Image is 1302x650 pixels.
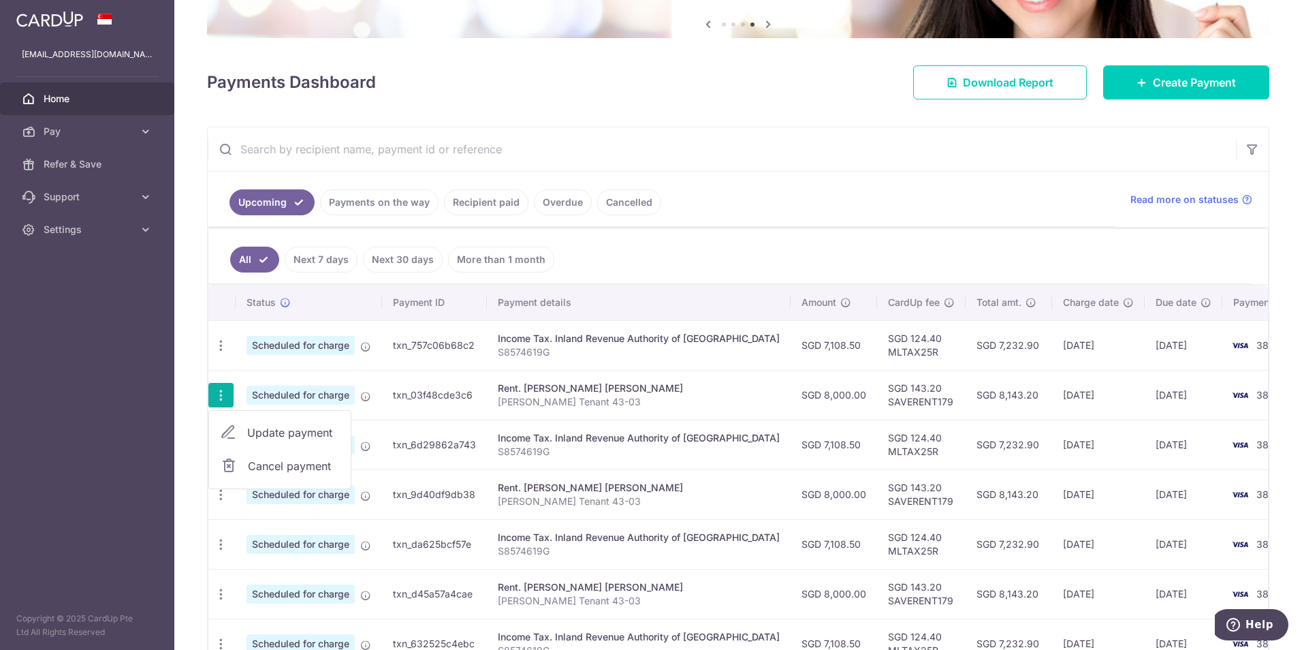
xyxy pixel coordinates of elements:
[247,535,355,554] span: Scheduled for charge
[320,189,439,215] a: Payments on the way
[791,370,877,420] td: SGD 8,000.00
[382,469,487,519] td: txn_9d40df9db38
[1052,420,1145,469] td: [DATE]
[487,285,791,320] th: Payment details
[498,581,780,594] div: Rent. [PERSON_NAME] [PERSON_NAME]
[247,485,355,504] span: Scheduled for charge
[247,585,355,604] span: Scheduled for charge
[1256,538,1280,550] span: 3856
[1145,420,1222,469] td: [DATE]
[534,189,592,215] a: Overdue
[498,594,780,608] p: [PERSON_NAME] Tenant 43-03
[44,190,133,204] span: Support
[913,65,1087,99] a: Download Report
[1226,437,1254,453] img: Bank Card
[1145,370,1222,420] td: [DATE]
[1145,469,1222,519] td: [DATE]
[285,247,358,273] a: Next 7 days
[444,189,528,215] a: Recipient paid
[801,296,836,309] span: Amount
[966,519,1052,569] td: SGD 7,232.90
[1153,74,1236,91] span: Create Payment
[498,481,780,495] div: Rent. [PERSON_NAME] [PERSON_NAME]
[1256,389,1280,401] span: 3856
[877,370,966,420] td: SGD 143.20 SAVERENT179
[498,495,780,508] p: [PERSON_NAME] Tenant 43-03
[1103,65,1269,99] a: Create Payment
[976,296,1021,309] span: Total amt.
[1052,469,1145,519] td: [DATE]
[791,519,877,569] td: SGD 7,108.50
[877,320,966,370] td: SGD 124.40 MLTAX25R
[208,127,1236,171] input: Search by recipient name, payment id or reference
[1256,339,1280,351] span: 3856
[247,386,355,405] span: Scheduled for charge
[1130,193,1252,206] a: Read more on statuses
[966,569,1052,619] td: SGD 8,143.20
[877,469,966,519] td: SGD 143.20 SAVERENT179
[1256,588,1280,600] span: 3856
[888,296,940,309] span: CardUp fee
[382,420,487,469] td: txn_6d29862a743
[498,630,780,644] div: Income Tax. Inland Revenue Authority of [GEOGRAPHIC_DATA]
[1130,193,1239,206] span: Read more on statuses
[1052,320,1145,370] td: [DATE]
[1052,519,1145,569] td: [DATE]
[791,320,877,370] td: SGD 7,108.50
[877,420,966,469] td: SGD 124.40 MLTAX25R
[382,285,487,320] th: Payment ID
[44,125,133,138] span: Pay
[1063,296,1119,309] span: Charge date
[1052,569,1145,619] td: [DATE]
[1145,519,1222,569] td: [DATE]
[247,296,276,309] span: Status
[1156,296,1196,309] span: Due date
[1145,569,1222,619] td: [DATE]
[498,431,780,445] div: Income Tax. Inland Revenue Authority of [GEOGRAPHIC_DATA]
[382,370,487,420] td: txn_03f48cde3c6
[877,569,966,619] td: SGD 143.20 SAVERENT179
[1226,586,1254,602] img: Bank Card
[1215,609,1288,643] iframe: Opens a widget where you can find more information
[498,332,780,345] div: Income Tax. Inland Revenue Authority of [GEOGRAPHIC_DATA]
[1052,370,1145,420] td: [DATE]
[498,445,780,459] p: S8574619G
[791,469,877,519] td: SGD 8,000.00
[1256,439,1280,450] span: 3856
[1256,638,1280,649] span: 3856
[382,320,487,370] td: txn_757c06b68c2
[230,247,279,273] a: All
[44,223,133,236] span: Settings
[247,336,355,355] span: Scheduled for charge
[16,11,83,27] img: CardUp
[207,70,376,95] h4: Payments Dashboard
[498,382,780,395] div: Rent. [PERSON_NAME] [PERSON_NAME]
[963,74,1053,91] span: Download Report
[966,370,1052,420] td: SGD 8,143.20
[791,420,877,469] td: SGD 7,108.50
[877,519,966,569] td: SGD 124.40 MLTAX25R
[498,345,780,359] p: S8574619G
[22,48,153,61] p: [EMAIL_ADDRESS][DOMAIN_NAME]
[791,569,877,619] td: SGD 8,000.00
[229,189,315,215] a: Upcoming
[498,395,780,409] p: [PERSON_NAME] Tenant 43-03
[498,531,780,544] div: Income Tax. Inland Revenue Authority of [GEOGRAPHIC_DATA]
[966,320,1052,370] td: SGD 7,232.90
[1226,337,1254,354] img: Bank Card
[363,247,443,273] a: Next 30 days
[382,519,487,569] td: txn_da625bcf57e
[1145,320,1222,370] td: [DATE]
[44,92,133,106] span: Home
[966,469,1052,519] td: SGD 8,143.20
[597,189,661,215] a: Cancelled
[1226,486,1254,503] img: Bank Card
[1226,387,1254,403] img: Bank Card
[1226,536,1254,553] img: Bank Card
[382,569,487,619] td: txn_d45a57a4cae
[448,247,554,273] a: More than 1 month
[498,544,780,558] p: S8574619G
[1256,489,1280,500] span: 3856
[966,420,1052,469] td: SGD 7,232.90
